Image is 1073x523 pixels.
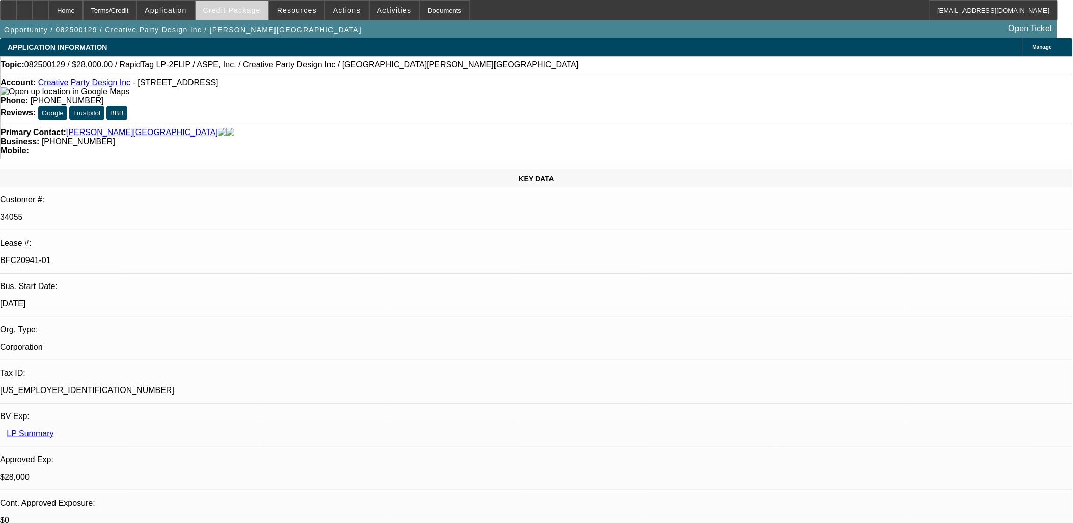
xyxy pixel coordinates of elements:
span: Actions [333,6,361,14]
span: Credit Package [203,6,261,14]
strong: Business: [1,137,39,146]
span: Activities [377,6,412,14]
button: BBB [106,106,127,120]
span: Opportunity / 082500129 / Creative Party Design Inc / [PERSON_NAME][GEOGRAPHIC_DATA] [4,25,362,34]
a: Creative Party Design Inc [38,78,130,87]
img: Open up location in Google Maps [1,87,129,96]
strong: Primary Contact: [1,128,66,137]
span: [PHONE_NUMBER] [42,137,115,146]
button: Application [137,1,194,20]
img: facebook-icon.png [218,128,226,137]
span: APPLICATION INFORMATION [8,43,107,51]
strong: Account: [1,78,36,87]
button: Trustpilot [69,106,104,120]
a: View Google Maps [1,87,129,96]
a: LP Summary [7,429,53,438]
span: - [STREET_ADDRESS] [133,78,218,87]
strong: Phone: [1,96,28,105]
span: Manage [1033,44,1052,50]
button: Credit Package [196,1,268,20]
button: Activities [370,1,420,20]
strong: Reviews: [1,108,36,117]
a: [PERSON_NAME][GEOGRAPHIC_DATA] [66,128,218,137]
button: Actions [325,1,369,20]
button: Resources [269,1,324,20]
span: 082500129 / $28,000.00 / RapidTag LP-2FLIP / ASPE, Inc. / Creative Party Design Inc / [GEOGRAPHIC... [24,60,579,69]
span: Application [145,6,186,14]
img: linkedin-icon.png [226,128,234,137]
span: [PHONE_NUMBER] [31,96,104,105]
button: Google [38,106,67,120]
span: Resources [277,6,317,14]
strong: Mobile: [1,146,29,155]
strong: Topic: [1,60,24,69]
a: Open Ticket [1005,20,1056,37]
span: KEY DATA [519,175,554,183]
